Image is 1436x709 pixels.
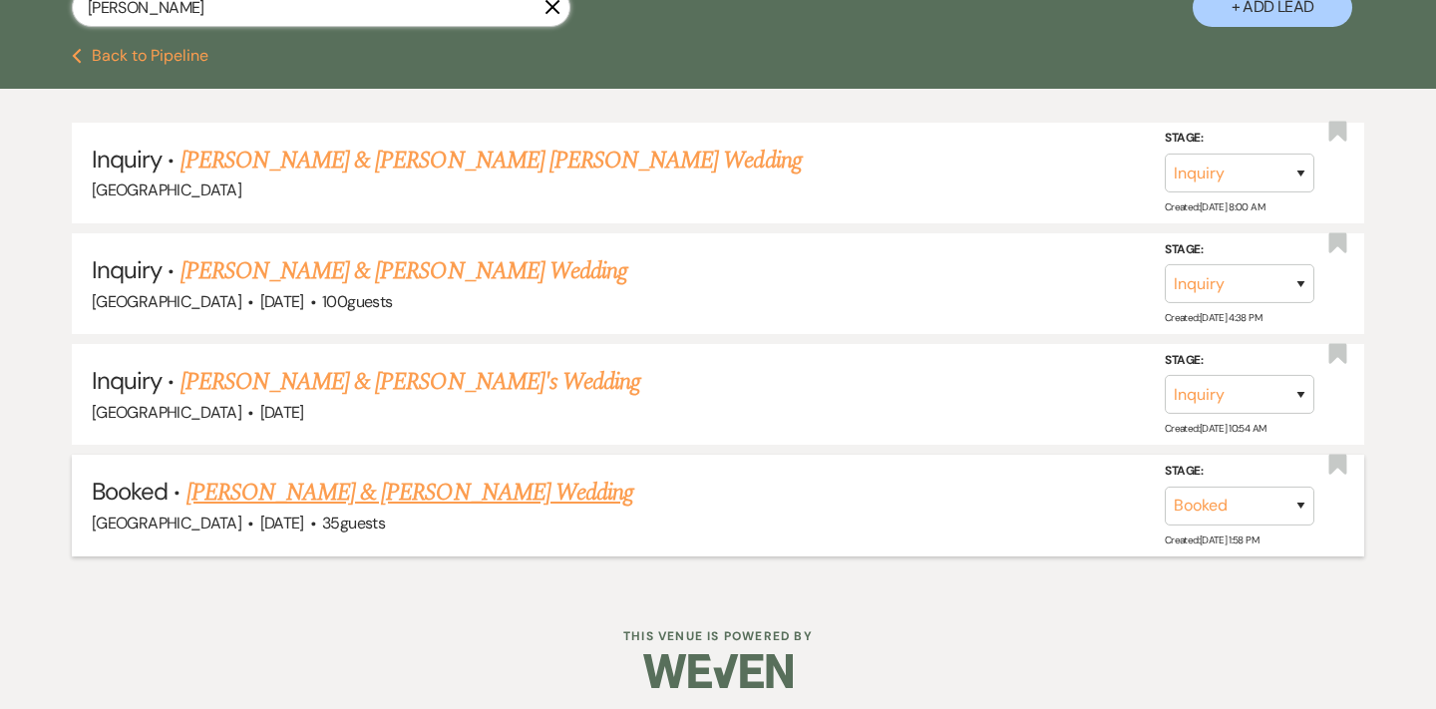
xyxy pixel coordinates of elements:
[92,179,241,200] span: [GEOGRAPHIC_DATA]
[322,291,392,312] span: 100 guests
[1165,461,1314,483] label: Stage:
[322,513,385,533] span: 35 guests
[1165,239,1314,261] label: Stage:
[92,365,162,396] span: Inquiry
[92,402,241,423] span: [GEOGRAPHIC_DATA]
[260,291,304,312] span: [DATE]
[643,636,793,706] img: Weven Logo
[180,364,641,400] a: [PERSON_NAME] & [PERSON_NAME]'s Wedding
[92,476,168,507] span: Booked
[186,475,633,511] a: [PERSON_NAME] & [PERSON_NAME] Wedding
[260,513,304,533] span: [DATE]
[1165,422,1265,435] span: Created: [DATE] 10:54 AM
[1165,200,1264,213] span: Created: [DATE] 8:00 AM
[92,291,241,312] span: [GEOGRAPHIC_DATA]
[1165,532,1258,545] span: Created: [DATE] 1:58 PM
[1165,350,1314,372] label: Stage:
[92,254,162,285] span: Inquiry
[180,253,627,289] a: [PERSON_NAME] & [PERSON_NAME] Wedding
[92,144,162,175] span: Inquiry
[180,143,802,178] a: [PERSON_NAME] & [PERSON_NAME] [PERSON_NAME] Wedding
[92,513,241,533] span: [GEOGRAPHIC_DATA]
[1165,128,1314,150] label: Stage:
[260,402,304,423] span: [DATE]
[72,48,208,64] button: Back to Pipeline
[1165,311,1261,324] span: Created: [DATE] 4:38 PM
